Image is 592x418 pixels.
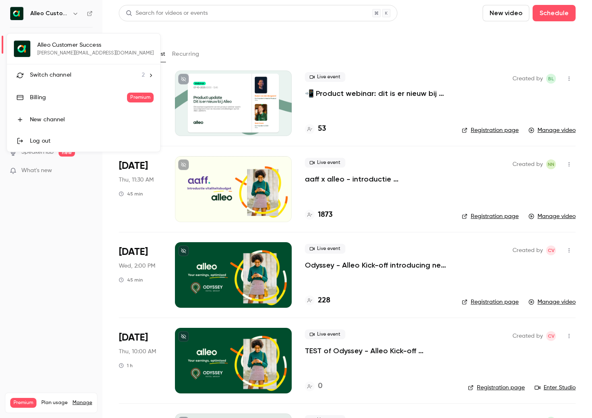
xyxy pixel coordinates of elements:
div: Log out [30,137,154,145]
span: Switch channel [30,71,71,80]
span: 2 [142,71,145,80]
span: Premium [127,93,154,102]
div: Billing [30,93,127,102]
div: New channel [30,116,154,124]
